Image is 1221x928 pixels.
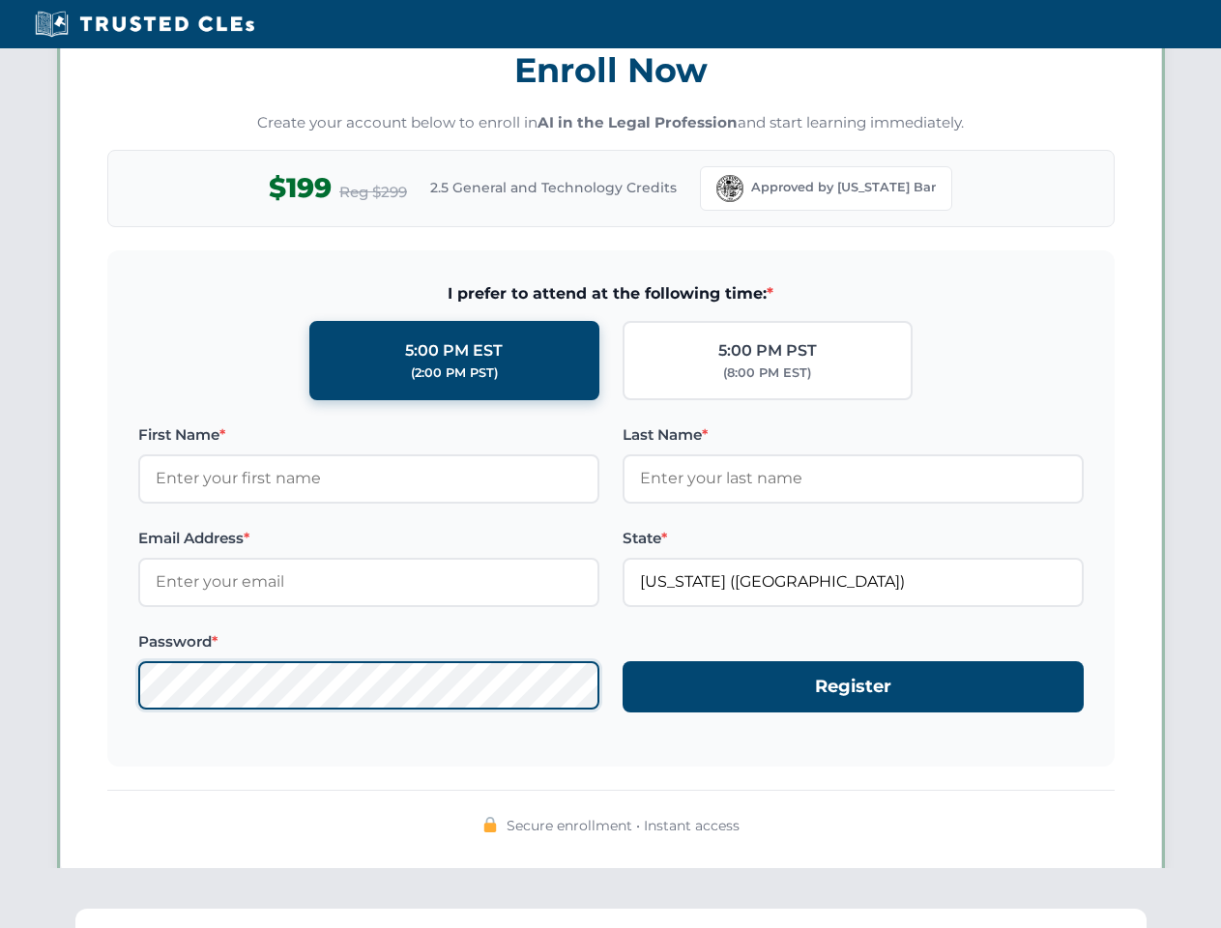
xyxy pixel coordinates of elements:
[623,423,1084,447] label: Last Name
[339,181,407,204] span: Reg $299
[138,630,599,653] label: Password
[29,10,260,39] img: Trusted CLEs
[405,338,503,363] div: 5:00 PM EST
[430,177,677,198] span: 2.5 General and Technology Credits
[751,178,936,197] span: Approved by [US_STATE] Bar
[482,817,498,832] img: 🔒
[723,363,811,383] div: (8:00 PM EST)
[138,527,599,550] label: Email Address
[411,363,498,383] div: (2:00 PM PST)
[107,112,1115,134] p: Create your account below to enroll in and start learning immediately.
[107,40,1115,101] h3: Enroll Now
[718,338,817,363] div: 5:00 PM PST
[138,423,599,447] label: First Name
[716,175,743,202] img: Florida Bar
[507,815,740,836] span: Secure enrollment • Instant access
[623,527,1084,550] label: State
[623,661,1084,712] button: Register
[623,558,1084,606] input: Florida (FL)
[138,558,599,606] input: Enter your email
[623,454,1084,503] input: Enter your last name
[269,166,332,210] span: $199
[138,454,599,503] input: Enter your first name
[138,281,1084,306] span: I prefer to attend at the following time:
[538,113,738,131] strong: AI in the Legal Profession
